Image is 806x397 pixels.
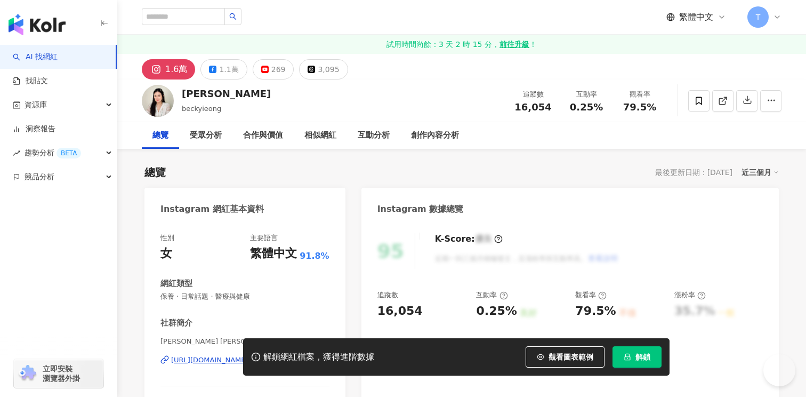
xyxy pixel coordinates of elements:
span: 立即安裝 瀏覽器外掛 [43,364,80,383]
span: 趨勢分析 [25,141,81,165]
span: 91.8% [300,250,329,262]
button: 3,095 [299,59,348,80]
span: beckyieong [182,105,221,113]
div: 總覽 [152,129,168,142]
div: Instagram 數據總覽 [377,203,464,215]
div: 觀看率 [619,89,660,100]
span: 資源庫 [25,93,47,117]
span: 79.5% [623,102,656,113]
span: 競品分析 [25,165,54,189]
span: 保養 · 日常話題 · 醫療與健康 [160,292,329,301]
div: 269 [271,62,286,77]
span: 繁體中文 [679,11,713,23]
div: 漲粉率 [674,290,706,300]
div: 解鎖網紅檔案，獲得進階數據 [263,352,374,363]
div: 相似網紅 [304,129,336,142]
button: 觀看圖表範例 [526,346,604,368]
span: search [229,13,237,20]
a: 洞察報告 [13,124,55,134]
div: 合作與價值 [243,129,283,142]
div: Instagram 網紅基本資料 [160,203,264,215]
img: chrome extension [17,365,38,382]
div: 繁體中文 [250,245,297,262]
div: 追蹤數 [513,89,553,100]
strong: 前往升級 [499,39,529,50]
img: KOL Avatar [142,85,174,117]
div: 追蹤數 [377,290,398,300]
span: [PERSON_NAME] [PERSON_NAME]| andromedaieong [160,337,329,346]
div: 0.25% [476,303,517,320]
div: 16,054 [377,303,423,320]
a: searchAI 找網紅 [13,52,58,62]
div: BETA [57,148,81,158]
span: rise [13,149,20,157]
div: 女 [160,245,172,262]
div: 最後更新日期：[DATE] [655,168,732,177]
div: 1.6萬 [165,62,187,77]
div: [PERSON_NAME] [182,87,271,100]
div: 互動率 [566,89,607,100]
span: 0.25% [570,102,603,113]
div: 3,095 [318,62,339,77]
div: 網紅類型 [160,278,192,289]
a: 找貼文 [13,76,48,86]
div: 性別 [160,233,174,243]
div: 近三個月 [741,165,779,179]
div: 互動率 [476,290,507,300]
div: 總覽 [144,165,166,180]
div: 社群簡介 [160,317,192,329]
button: 1.1萬 [200,59,247,80]
span: 16,054 [514,101,551,113]
div: 互動分析 [358,129,390,142]
div: 受眾分析 [190,129,222,142]
div: 主要語言 [250,233,278,243]
span: 解鎖 [635,353,650,361]
div: 觀看率 [575,290,607,300]
button: 269 [253,59,294,80]
span: lock [624,353,631,361]
img: logo [9,14,66,35]
div: 創作內容分析 [411,129,459,142]
div: 1.1萬 [219,62,238,77]
button: 1.6萬 [142,59,195,80]
div: 79.5% [575,303,616,320]
a: chrome extension立即安裝 瀏覽器外掛 [14,359,103,388]
span: T [756,11,761,23]
div: K-Score : [435,233,503,245]
button: 解鎖 [612,346,662,368]
span: 觀看圖表範例 [549,353,593,361]
a: 試用時間尚餘：3 天 2 時 15 分，前往升級！ [117,35,806,54]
